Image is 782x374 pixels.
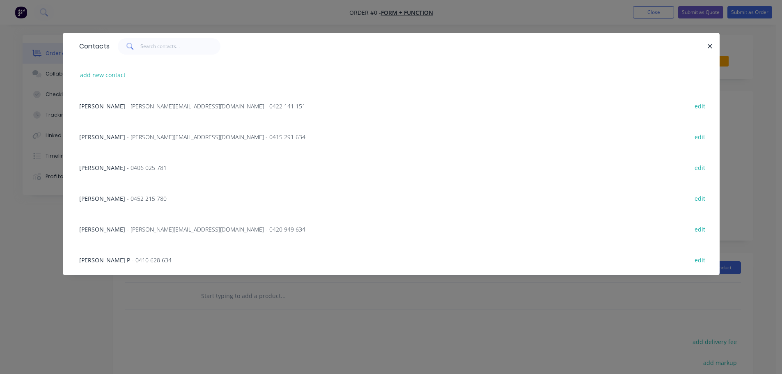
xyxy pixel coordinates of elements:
[79,225,125,233] span: [PERSON_NAME]
[76,69,130,80] button: add new contact
[127,102,305,110] span: - [PERSON_NAME][EMAIL_ADDRESS][DOMAIN_NAME] - 0422 141 151
[127,133,305,141] span: - [PERSON_NAME][EMAIL_ADDRESS][DOMAIN_NAME] - 0415 291 634
[127,225,305,233] span: - [PERSON_NAME][EMAIL_ADDRESS][DOMAIN_NAME] - 0420 949 634
[690,254,710,265] button: edit
[75,33,110,60] div: Contacts
[127,195,167,202] span: - 0452 215 780
[690,162,710,173] button: edit
[132,256,172,264] span: - 0410 628 634
[690,100,710,111] button: edit
[79,102,125,110] span: [PERSON_NAME]
[690,131,710,142] button: edit
[79,256,130,264] span: [PERSON_NAME] P
[79,195,125,202] span: [PERSON_NAME]
[79,164,125,172] span: [PERSON_NAME]
[79,133,125,141] span: [PERSON_NAME]
[690,223,710,234] button: edit
[140,38,220,55] input: Search contacts...
[127,164,167,172] span: - 0406 025 781
[690,193,710,204] button: edit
